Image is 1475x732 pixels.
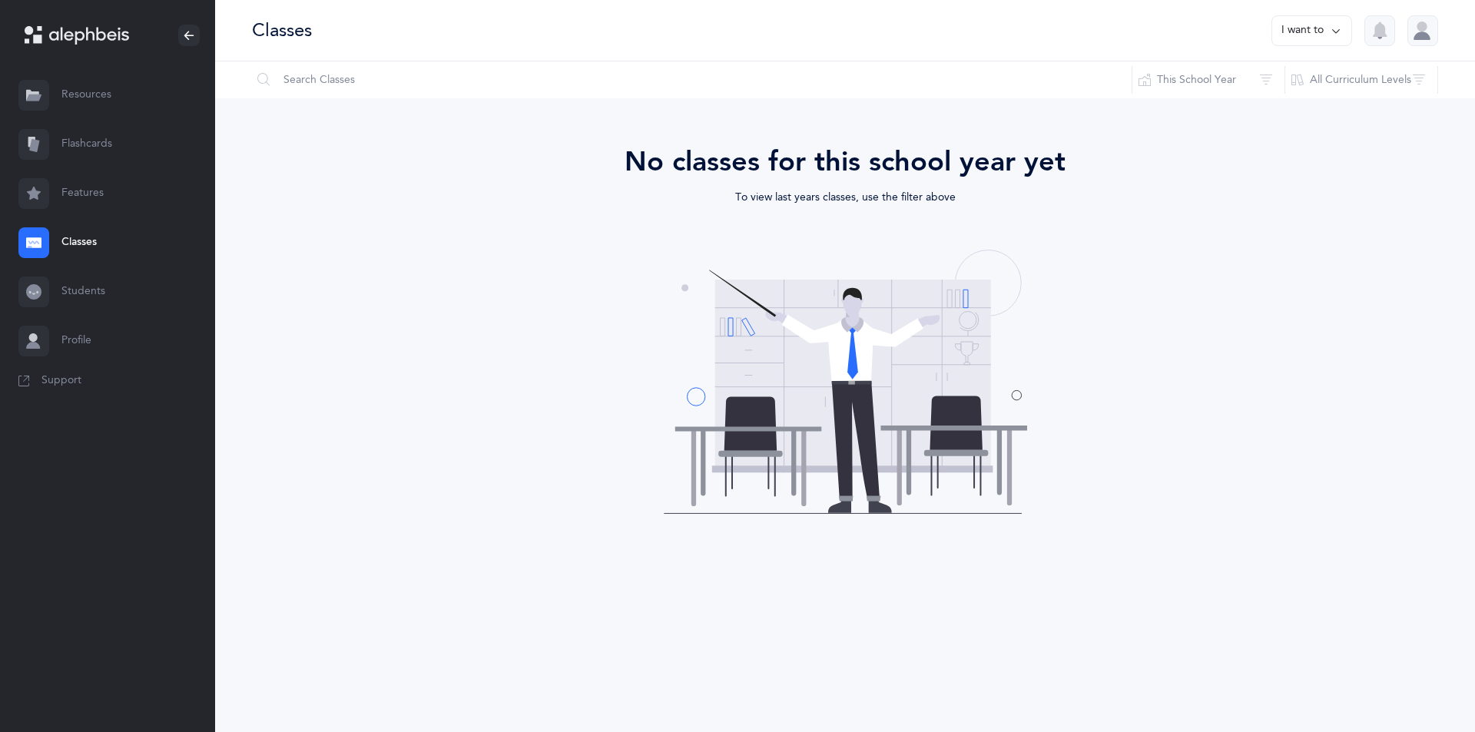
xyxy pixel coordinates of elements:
button: This School Year [1132,61,1285,98]
iframe: Drift Widget Chat Controller [1398,655,1457,714]
button: I want to [1271,15,1352,46]
div: To view last years classes, use the filter above [538,183,1152,207]
span: Support [41,373,81,389]
div: No classes for this school year yet [446,141,1245,183]
button: All Curriculum Levels [1284,61,1438,98]
div: Classes [252,18,312,43]
input: Search Classes [251,61,1132,98]
img: classes-coming-soon.svg [663,237,1028,525]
